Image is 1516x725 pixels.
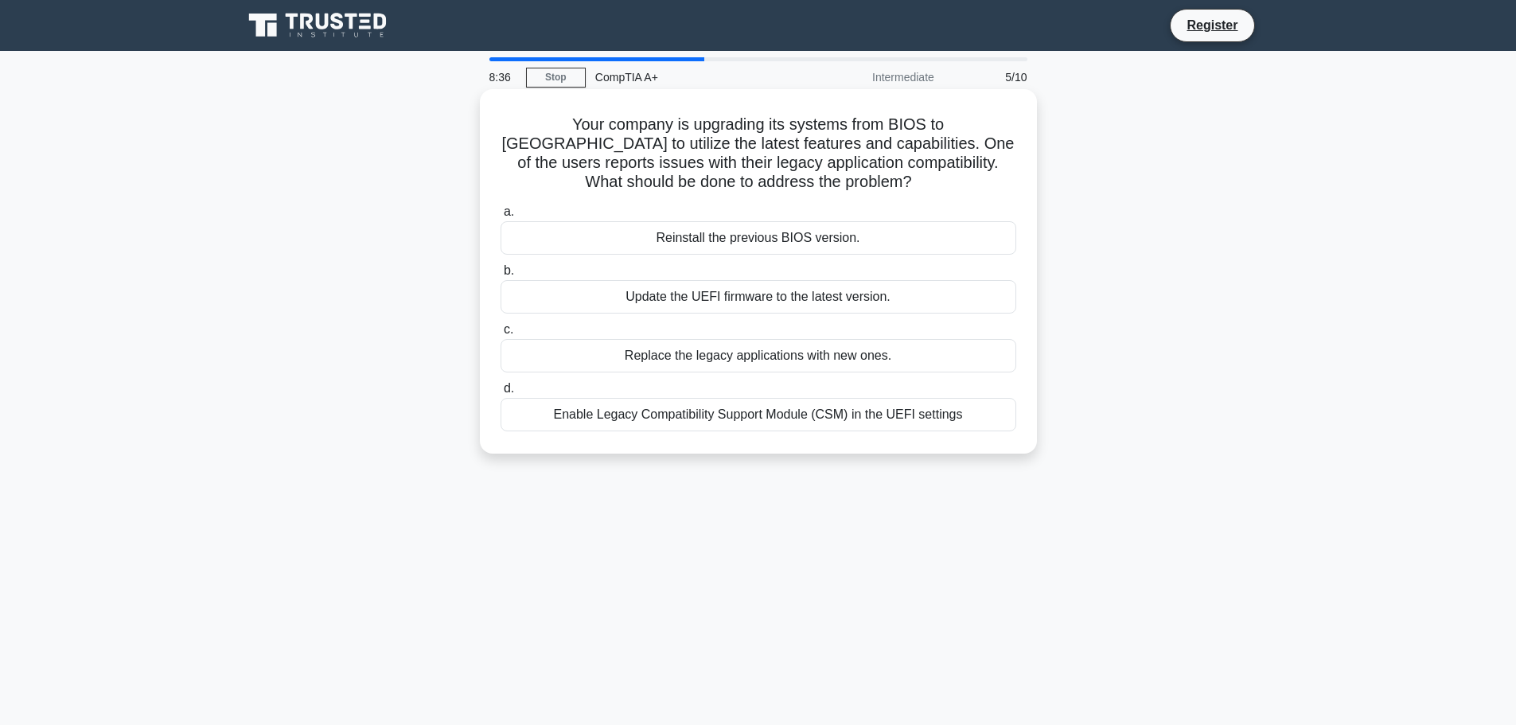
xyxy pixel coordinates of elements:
[501,280,1016,314] div: Update the UEFI firmware to the latest version.
[504,322,513,336] span: c.
[944,61,1037,93] div: 5/10
[499,115,1018,193] h5: Your company is upgrading its systems from BIOS to [GEOGRAPHIC_DATA] to utilize the latest featur...
[526,68,586,88] a: Stop
[501,339,1016,372] div: Replace the legacy applications with new ones.
[504,381,514,395] span: d.
[501,398,1016,431] div: Enable Legacy Compatibility Support Module (CSM) in the UEFI settings
[1177,15,1247,35] a: Register
[586,61,805,93] div: CompTIA A+
[504,263,514,277] span: b.
[504,205,514,218] span: a.
[501,221,1016,255] div: Reinstall the previous BIOS version.
[805,61,944,93] div: Intermediate
[480,61,526,93] div: 8:36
